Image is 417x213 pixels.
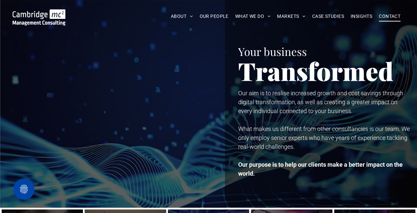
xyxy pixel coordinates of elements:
a: MARKETS [274,11,309,21]
a: CASE STUDIES [309,11,347,21]
span: Your business [238,44,307,59]
img: Go to Homepage [13,9,66,25]
a: ABOUT [168,11,196,21]
a: Your Business Transformed | Cambridge Management Consulting [13,10,66,17]
span: Transformed [238,54,393,87]
a: CONTACT [376,11,404,21]
strong: Our purpose is to help our clients make a better impact on the world. [238,161,403,177]
span: What makes us different from other consultancies is our team. We only employ senior experts who h... [238,125,410,150]
a: INSIGHTS [347,11,376,21]
a: OUR PEOPLE [196,11,232,21]
span: Our aim is to realise increased growth and cost savings through digital transformation, as well a... [238,90,403,114]
a: WHAT WE DO [232,11,274,21]
span: CONTACT [379,11,400,21]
